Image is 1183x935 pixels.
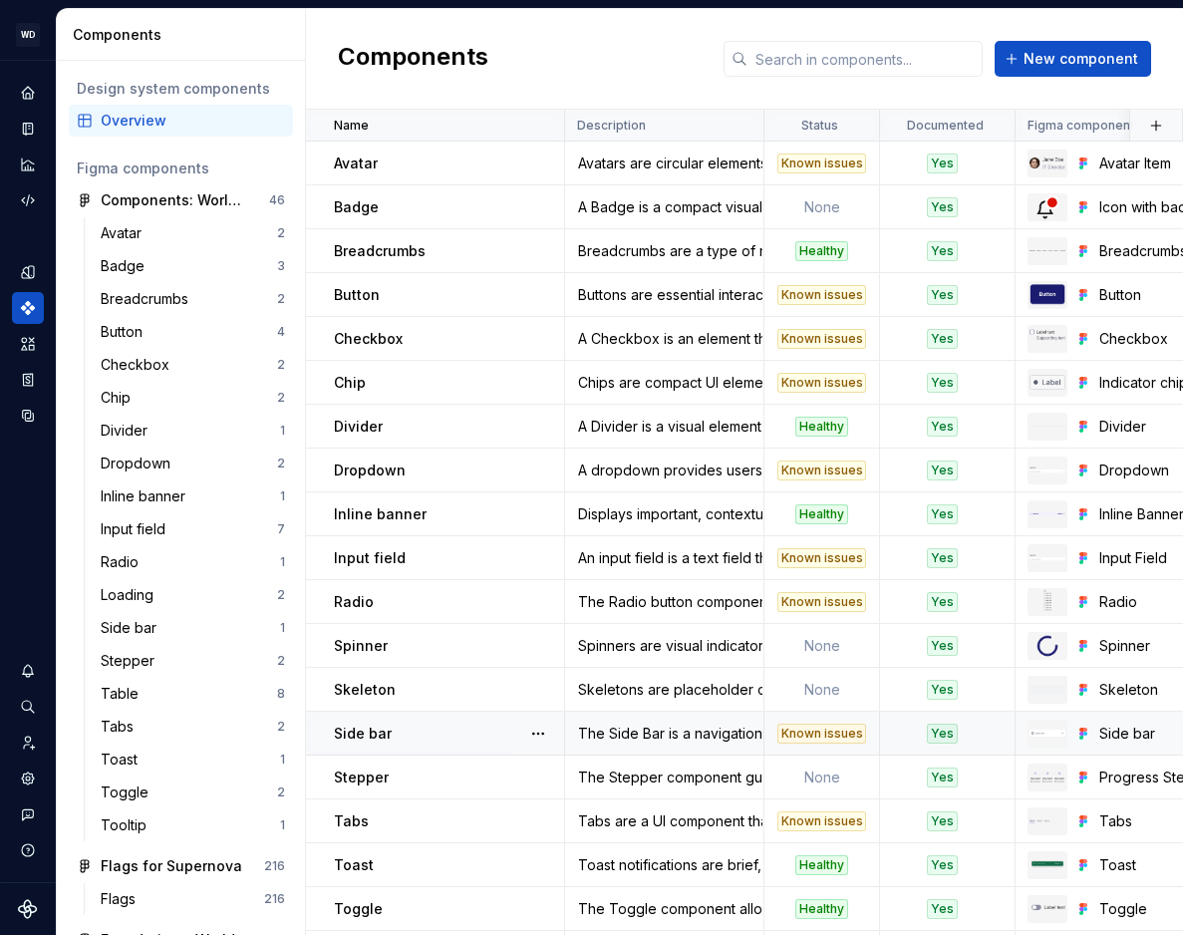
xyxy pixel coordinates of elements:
[277,390,285,406] div: 2
[93,415,293,447] a: Divider1
[334,811,369,831] p: Tabs
[93,809,293,841] a: Tooltip1
[1030,250,1065,252] img: Breadcrumbs
[927,154,958,173] div: Yes
[101,388,139,408] div: Chip
[93,250,293,282] a: Badge3
[280,423,285,439] div: 1
[1030,554,1065,561] img: Input Field
[334,461,406,480] p: Dropdown
[1030,467,1065,473] img: Dropdown
[566,899,762,919] div: The Toggle component allows users to switch between two opposing states, such as on/off or enable...
[18,899,38,919] svg: Supernova Logo
[1030,772,1065,783] img: Progress Stepper - Desktop
[101,889,144,909] div: Flags
[747,41,983,77] input: Search in components...
[1035,634,1059,658] img: Spinner
[12,328,44,360] div: Assets
[334,417,383,437] p: Divider
[101,256,152,276] div: Badge
[101,684,147,704] div: Table
[277,521,285,537] div: 7
[16,23,40,47] div: WD
[1030,818,1065,822] img: Tabs
[277,719,285,735] div: 2
[277,784,285,800] div: 2
[93,744,293,776] a: Toast1
[566,329,762,349] div: A Checkbox is an element that allows users to select between two states: Checked and Unchecked, t...
[277,587,285,603] div: 2
[12,691,44,723] div: Search ⌘K
[566,461,762,480] div: A dropdown provides users with a list of options. It can be configured for single selection, wher...
[566,855,762,875] div: Toast notifications are brief, non-intrusive messages that inform users about the outcome of thei...
[93,612,293,644] a: Side bar1
[101,421,155,441] div: Divider
[277,324,285,340] div: 4
[566,768,762,787] div: The Stepper component guides users through a sequence of steps in a process or workflow. It provi...
[1030,860,1065,870] img: Toast
[12,256,44,288] a: Design tokens
[927,548,958,568] div: Yes
[264,891,285,907] div: 216
[1030,284,1065,306] img: Button
[764,185,880,229] td: None
[777,154,866,173] div: Known issues
[764,756,880,799] td: None
[927,241,958,261] div: Yes
[927,197,958,217] div: Yes
[73,25,297,45] div: Components
[12,77,44,109] a: Home
[566,417,762,437] div: A Divider is a visual element used to separate content into distinct sections, providing clear bo...
[1028,118,1134,134] p: Figma component
[566,504,762,524] div: Displays important, contextual messages within the page layout, directly related to the surroundi...
[277,291,285,307] div: 2
[927,329,958,349] div: Yes
[1043,590,1051,614] img: Radio
[1030,512,1065,515] img: Inline Banner
[566,680,762,700] div: Skeletons are placeholder components used to indicate that content is loading. They help users an...
[77,79,285,99] div: Design system components
[69,850,293,882] a: Flags for Supernova216
[93,546,293,578] a: Radio1
[12,400,44,432] div: Data sources
[277,225,285,241] div: 2
[277,357,285,373] div: 2
[795,417,848,437] div: Healthy
[101,717,142,737] div: Tabs
[12,292,44,324] div: Components
[566,811,762,831] div: Tabs are a UI component that allows users to switch between multiple content panels, each associa...
[93,711,293,743] a: Tabs2
[93,883,293,915] a: Flags216
[12,149,44,180] a: Analytics
[101,190,249,210] div: Components: Worldpay Design System
[101,618,164,638] div: Side bar
[277,686,285,702] div: 8
[764,668,880,712] td: None
[101,815,154,835] div: Tooltip
[12,727,44,759] a: Invite team
[101,111,285,131] div: Overview
[334,680,396,700] p: Skeleton
[277,653,285,669] div: 2
[801,118,838,134] p: Status
[334,592,374,612] p: Radio
[69,184,293,216] a: Components: Worldpay Design System46
[334,154,378,173] p: Avatar
[93,316,293,348] a: Button4
[93,678,293,710] a: Table8
[334,285,380,305] p: Button
[277,456,285,471] div: 2
[927,899,958,919] div: Yes
[927,680,958,700] div: Yes
[1030,685,1065,694] img: Skeleton
[12,113,44,145] div: Documentation
[101,223,149,243] div: Avatar
[277,258,285,274] div: 3
[101,454,178,473] div: Dropdown
[927,592,958,612] div: Yes
[93,645,293,677] a: Stepper2
[101,782,156,802] div: Toggle
[927,724,958,744] div: Yes
[577,118,646,134] p: Description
